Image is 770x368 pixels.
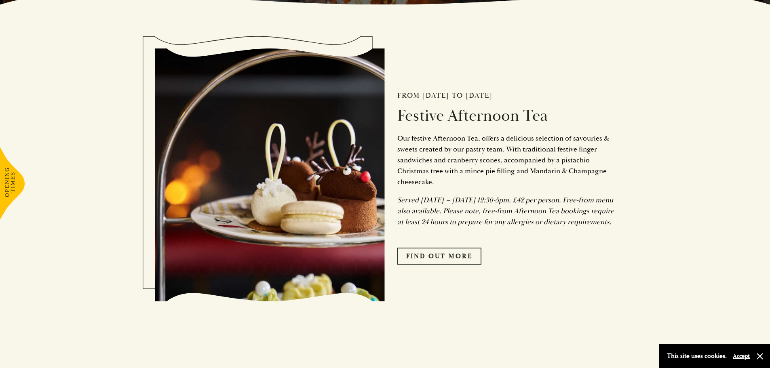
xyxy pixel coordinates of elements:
button: Close and accept [756,352,764,360]
a: FIND OUT MORE [397,248,481,265]
h2: From [DATE] to [DATE] [397,91,616,100]
h2: Festive Afternoon Tea [397,106,616,126]
p: Our festive Afternoon Tea, offers a delicious selection of savouries & sweets created by our past... [397,133,616,187]
p: This site uses cookies. [667,350,727,362]
em: Served [DATE] – [DATE] 12:30-5pm. £42 per person. Free-from menu also available. Please note, fre... [397,196,614,227]
button: Accept [733,352,750,360]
